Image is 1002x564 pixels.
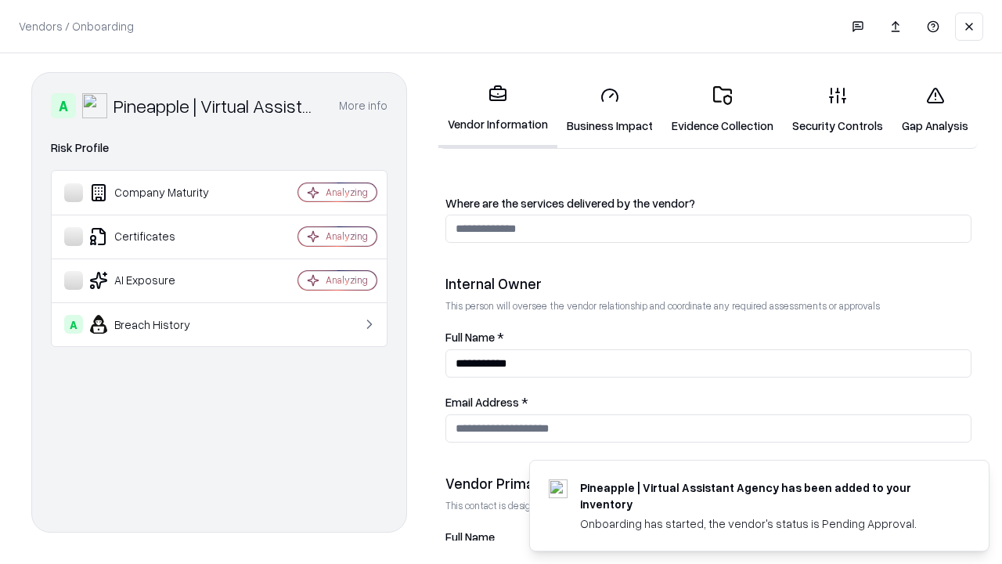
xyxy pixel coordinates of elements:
a: Vendor Information [438,72,557,148]
p: This person will oversee the vendor relationship and coordinate any required assessments or appro... [445,299,971,313]
label: Email Address * [445,396,971,408]
a: Business Impact [557,74,662,146]
div: Company Maturity [64,183,251,202]
div: Risk Profile [51,139,387,157]
p: This contact is designated to receive the assessment request from Shift [445,499,971,512]
div: Onboarding has started, the vendor's status is Pending Approval. [580,515,951,532]
div: Internal Owner [445,274,971,293]
button: More info [339,92,387,120]
img: Pineapple | Virtual Assistant Agency [82,93,107,118]
div: Certificates [64,227,251,246]
div: Analyzing [326,186,368,199]
p: Vendors / Onboarding [19,18,134,34]
div: Pineapple | Virtual Assistant Agency has been added to your inventory [580,479,951,512]
div: Breach History [64,315,251,334]
label: Full Name [445,531,971,543]
a: Security Controls [783,74,892,146]
img: trypineapple.com [549,479,568,498]
a: Evidence Collection [662,74,783,146]
div: A [51,93,76,118]
label: Full Name * [445,331,971,343]
div: A [64,315,83,334]
div: Pineapple | Virtual Assistant Agency [114,93,320,118]
div: Analyzing [326,273,368,287]
div: Analyzing [326,230,368,243]
div: Vendor Primary Contact [445,474,971,493]
div: AI Exposure [64,271,251,290]
label: Where are the services delivered by the vendor? [445,197,971,209]
a: Gap Analysis [892,74,978,146]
